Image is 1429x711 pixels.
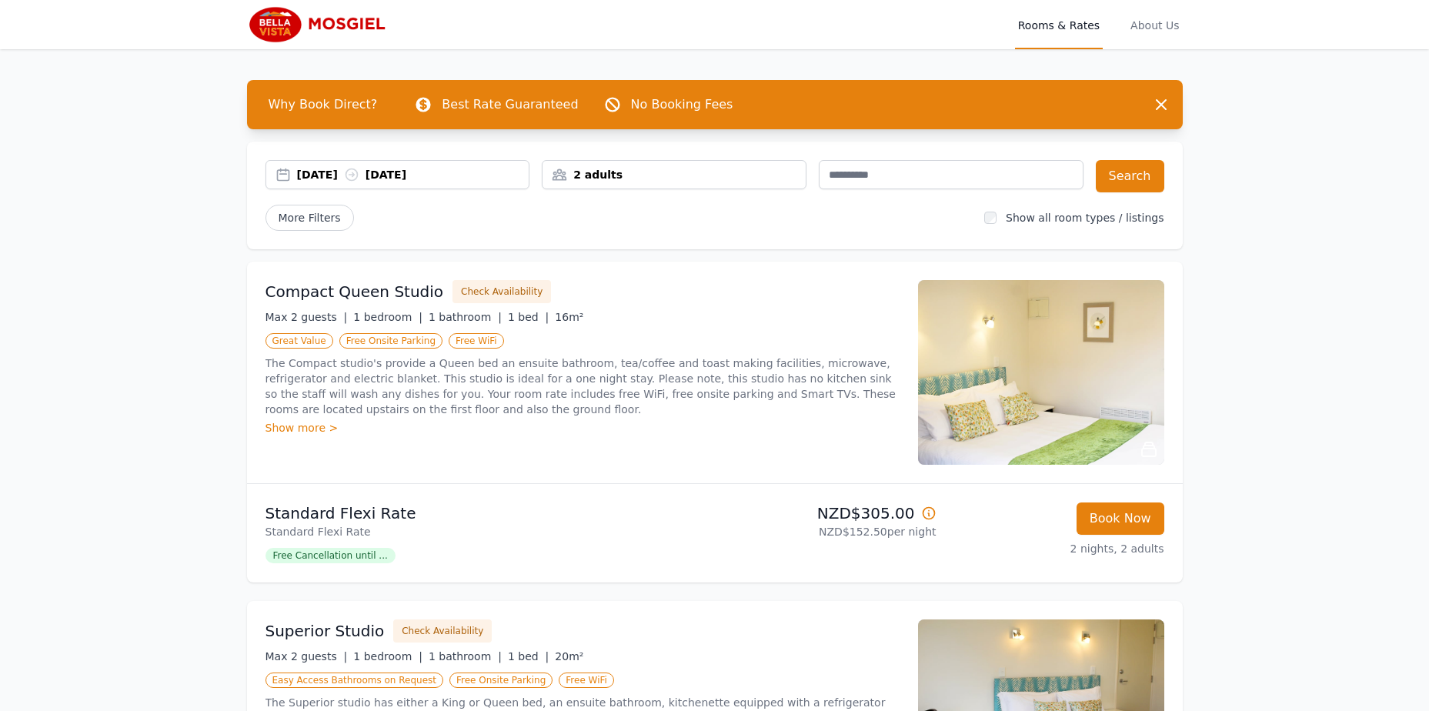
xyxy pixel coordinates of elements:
[265,311,348,323] span: Max 2 guests |
[555,311,583,323] span: 16m²
[449,333,504,349] span: Free WiFi
[559,673,614,688] span: Free WiFi
[247,6,395,43] img: Bella Vista Mosgiel
[449,673,553,688] span: Free Onsite Parking
[452,280,551,303] button: Check Availability
[265,333,333,349] span: Great Value
[353,311,422,323] span: 1 bedroom |
[631,95,733,114] p: No Booking Fees
[265,205,354,231] span: More Filters
[1096,160,1164,192] button: Search
[265,524,709,539] p: Standard Flexi Rate
[256,89,390,120] span: Why Book Direct?
[353,650,422,663] span: 1 bedroom |
[1077,502,1164,535] button: Book Now
[721,502,937,524] p: NZD$305.00
[265,673,444,688] span: Easy Access Bathrooms on Request
[265,420,900,436] div: Show more >
[265,548,396,563] span: Free Cancellation until ...
[949,541,1164,556] p: 2 nights, 2 adults
[543,167,806,182] div: 2 adults
[265,650,348,663] span: Max 2 guests |
[339,333,442,349] span: Free Onsite Parking
[721,524,937,539] p: NZD$152.50 per night
[429,311,502,323] span: 1 bathroom |
[265,620,385,642] h3: Superior Studio
[429,650,502,663] span: 1 bathroom |
[508,311,549,323] span: 1 bed |
[442,95,578,114] p: Best Rate Guaranteed
[508,650,549,663] span: 1 bed |
[1006,212,1164,224] label: Show all room types / listings
[265,502,709,524] p: Standard Flexi Rate
[265,281,444,302] h3: Compact Queen Studio
[265,355,900,417] p: The Compact studio's provide a Queen bed an ensuite bathroom, tea/coffee and toast making facilit...
[555,650,583,663] span: 20m²
[297,167,529,182] div: [DATE] [DATE]
[393,619,492,643] button: Check Availability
